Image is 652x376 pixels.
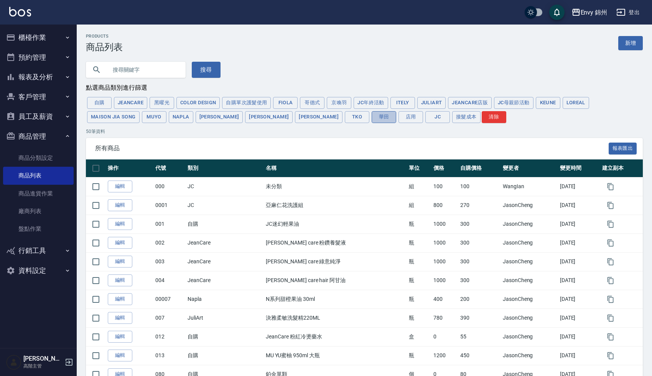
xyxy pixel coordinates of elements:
button: [PERSON_NAME] [245,111,293,123]
td: 780 [431,309,458,327]
td: [DATE] [558,196,601,215]
th: 類別 [186,159,264,177]
button: JC母親節活動 [494,97,533,109]
button: ITELY [390,97,415,109]
td: JasonCheng [501,252,558,271]
td: [DATE] [558,309,601,327]
button: 報表匯出 [609,143,637,154]
td: 自購 [186,346,264,365]
td: 瓶 [407,233,431,252]
td: 800 [431,196,458,215]
td: Napla [186,290,264,309]
th: 價格 [431,159,458,177]
button: JC年終活動 [354,97,388,109]
td: 瓶 [407,215,431,233]
button: JeanCare [114,97,147,109]
td: 003 [153,252,186,271]
button: 京喚羽 [327,97,351,109]
button: 自購 [87,97,112,109]
th: 建立副本 [600,159,643,177]
td: 390 [458,309,501,327]
td: 1000 [431,233,458,252]
td: JasonCheng [501,309,558,327]
h3: 商品列表 [86,42,123,53]
a: 編輯 [108,312,132,324]
button: JeanCare店販 [448,97,492,109]
button: 登出 [613,5,643,20]
a: 編輯 [108,237,132,249]
td: 300 [458,271,501,290]
a: 新增 [618,36,643,50]
button: Fiola [273,97,298,109]
img: Logo [9,7,31,16]
td: JasonCheng [501,271,558,290]
button: 店用 [398,111,423,123]
td: 007 [153,309,186,327]
td: JeanCare [186,233,264,252]
td: 001 [153,215,186,233]
button: 華田 [372,111,396,123]
th: 自購價格 [458,159,501,177]
td: 0 [431,327,458,346]
button: KEUNE [536,97,560,109]
td: 盒 [407,327,431,346]
a: 編輯 [108,331,132,343]
button: 預約管理 [3,48,74,67]
div: Envy 錦州 [581,8,608,17]
td: 55 [458,327,501,346]
td: [DATE] [558,177,601,196]
span: 所有商品 [95,144,609,152]
td: [DATE] [558,346,601,365]
button: 自購單次護髮使用 [222,97,271,109]
a: 編輯 [108,350,132,361]
td: 400 [431,290,458,309]
td: [PERSON_NAME] care hair 阿甘油 [264,271,407,290]
td: 100 [431,177,458,196]
td: 亞麻仁花洗護組 [264,196,407,215]
button: 報表及分析 [3,67,74,87]
a: 編輯 [108,218,132,230]
button: 哥德式 [300,97,324,109]
a: 廠商列表 [3,202,74,220]
button: Loreal [563,97,589,109]
h5: [PERSON_NAME] [23,355,63,363]
th: 操作 [106,159,153,177]
button: TKO [345,111,369,123]
td: 300 [458,233,501,252]
td: 未分類 [264,177,407,196]
button: JC [425,111,450,123]
td: JC [186,196,264,215]
td: JuliArt [186,309,264,327]
td: 450 [458,346,501,365]
td: 013 [153,346,186,365]
td: 100 [458,177,501,196]
td: [DATE] [558,327,601,346]
button: color design [176,97,220,109]
th: 代號 [153,159,186,177]
button: 客戶管理 [3,87,74,107]
button: Napla [169,111,193,123]
td: 1000 [431,271,458,290]
button: save [549,5,565,20]
td: 270 [458,196,501,215]
td: WangIan [501,177,558,196]
td: [DATE] [558,252,601,271]
button: 清除 [482,111,506,123]
th: 單位 [407,159,431,177]
td: JeanCare [186,252,264,271]
td: 000 [153,177,186,196]
td: 1000 [431,215,458,233]
a: 商品列表 [3,167,74,184]
td: 300 [458,215,501,233]
td: 決雅柔敏洗髮精220ML [264,309,407,327]
th: 變更時間 [558,159,601,177]
button: MUYO [142,111,166,123]
td: 004 [153,271,186,290]
td: JasonCheng [501,346,558,365]
button: 黑曜光 [150,97,174,109]
button: JuliArt [417,97,446,109]
th: 名稱 [264,159,407,177]
td: [DATE] [558,290,601,309]
td: 瓶 [407,346,431,365]
td: [DATE] [558,215,601,233]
